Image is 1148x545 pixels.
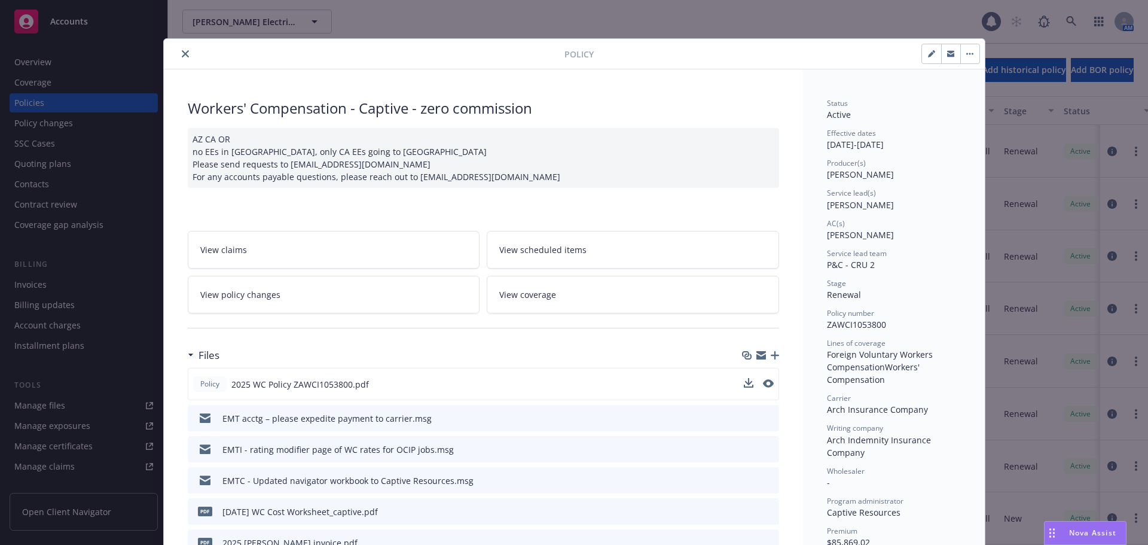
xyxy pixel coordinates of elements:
h3: Files [199,348,219,363]
span: Premium [827,526,857,536]
button: preview file [764,443,774,456]
span: Arch Indemnity Insurance Company [827,434,933,458]
span: Service lead(s) [827,188,876,198]
span: AC(s) [827,218,845,229]
a: View claims [188,231,480,269]
span: P&C - CRU 2 [827,259,875,270]
span: Effective dates [827,128,876,138]
button: download file [744,378,753,391]
span: View scheduled items [499,243,587,256]
span: [PERSON_NAME] [827,169,894,180]
span: - [827,477,830,488]
span: ZAWCI1053800 [827,319,886,330]
button: preview file [764,474,774,487]
a: View scheduled items [487,231,779,269]
span: Captive Resources [827,507,900,518]
div: [DATE] WC Cost Worksheet_captive.pdf [222,506,378,518]
span: Foreign Voluntary Workers Compensation [827,349,935,373]
span: Writing company [827,423,883,433]
span: Lines of coverage [827,338,886,348]
span: View coverage [499,288,556,301]
div: Drag to move [1045,522,1060,544]
span: Active [827,109,851,120]
span: Carrier [827,393,851,403]
button: download file [744,412,754,425]
button: download file [744,443,754,456]
span: pdf [198,507,212,516]
span: Workers' Compensation [827,361,922,385]
span: Status [827,98,848,108]
span: [PERSON_NAME] [827,229,894,240]
button: download file [744,474,754,487]
div: Workers' Compensation - Captive - zero commission [188,98,779,118]
span: Producer(s) [827,158,866,168]
button: preview file [764,506,774,518]
button: preview file [763,379,774,388]
div: Files [188,348,219,363]
span: Policy [564,48,594,60]
div: EMTC - Updated navigator workbook to Captive Resources.msg [222,474,474,487]
div: [DATE] - [DATE] [827,128,961,151]
span: Service lead team [827,248,887,258]
button: close [178,47,193,61]
span: Wholesaler [827,466,865,476]
button: preview file [763,378,774,391]
span: View policy changes [200,288,280,301]
span: Policy [198,379,222,389]
span: Program administrator [827,496,903,506]
span: Arch Insurance Company [827,404,928,415]
span: [PERSON_NAME] [827,199,894,211]
a: View policy changes [188,276,480,313]
div: AZ CA OR no EEs in [GEOGRAPHIC_DATA], only CA EEs going to [GEOGRAPHIC_DATA] Please send requests... [188,128,779,188]
span: Nova Assist [1069,528,1116,538]
button: download file [744,506,754,518]
button: Nova Assist [1044,521,1126,545]
div: EMTI - rating modifier page of WC rates for OCIP jobs.msg [222,443,454,456]
a: View coverage [487,276,779,313]
span: Stage [827,278,846,288]
span: Policy number [827,308,874,318]
span: Renewal [827,289,861,300]
div: EMT acctg – please expedite payment to carrier.msg [222,412,432,425]
button: download file [744,378,753,388]
button: preview file [764,412,774,425]
span: View claims [200,243,247,256]
span: 2025 WC Policy ZAWCI1053800.pdf [231,378,369,391]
